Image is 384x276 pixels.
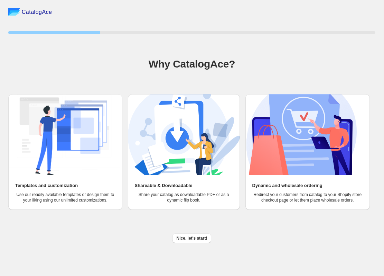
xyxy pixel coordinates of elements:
[252,192,363,203] p: Redirect your customers from catalog to your Shopify store checkout page or let them place wholes...
[22,9,52,16] span: CatalogAce
[128,94,240,175] img: Shareable & Downloadable
[245,94,357,175] img: Dynamic and wholesale ordering
[8,57,375,71] h1: Why CatalogAce?
[8,94,120,175] img: Templates and customization
[172,233,212,243] button: Nice, let's start!
[15,192,115,203] p: Use our readily available templates or design them to your liking using our unlimited customizati...
[8,8,20,16] img: catalog ace
[252,182,322,189] h2: Dynamic and wholesale ordering
[177,235,207,241] span: Nice, let's start!
[135,192,233,203] p: Share your catalog as downloadable PDF or as a dynamic flip book.
[15,182,78,189] h2: Templates and customization
[135,182,193,189] h2: Shareable & Downloadable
